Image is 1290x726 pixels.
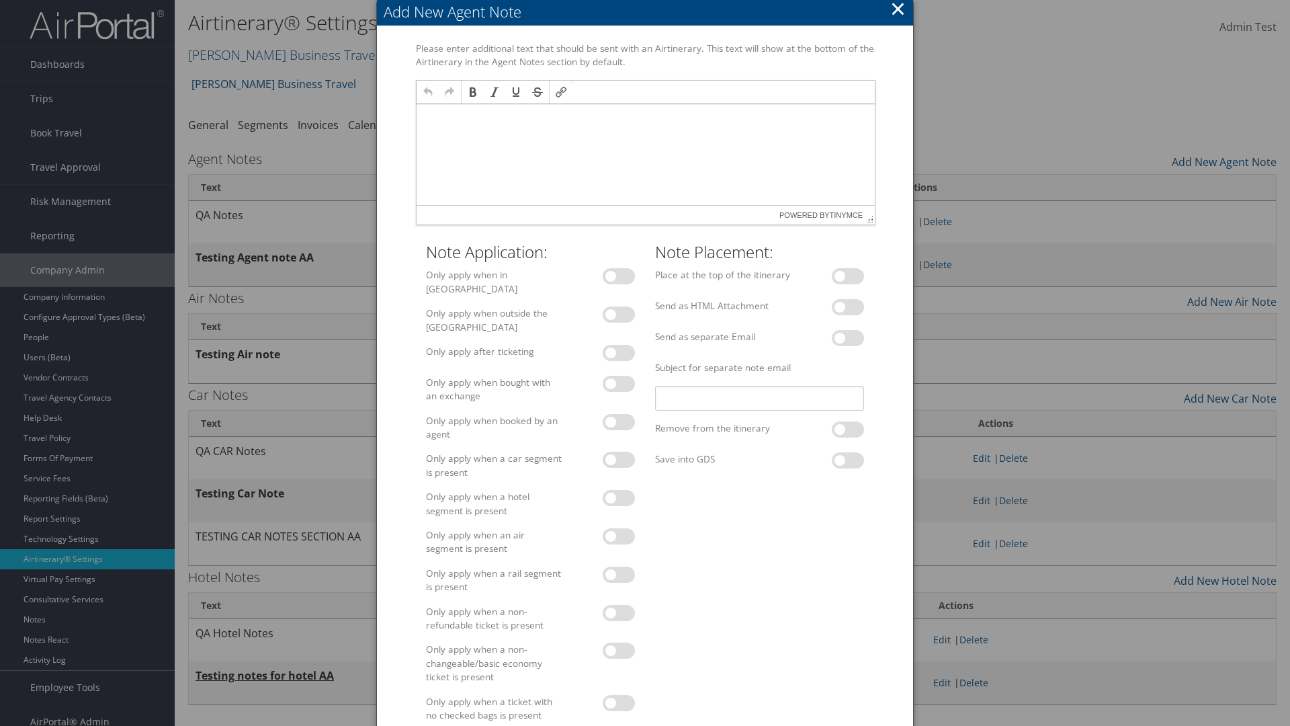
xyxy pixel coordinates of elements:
[439,82,460,102] div: Redo
[421,490,567,518] label: Only apply when a hotel segment is present
[411,42,879,69] label: Please enter additional text that should be sent with an Airtinerary. This text will show at the ...
[463,82,483,102] div: Bold
[421,605,567,633] label: Only apply when a non-refundable ticket is present
[650,268,796,282] label: Place at the top of the itinerary
[650,361,869,374] label: Subject for separate note email
[421,528,567,556] label: Only apply when an air segment is present
[830,211,863,219] a: tinymce
[417,104,875,205] iframe: Rich Text Area. Press ALT-F9 for menu. Press ALT-F10 for toolbar. Press ALT-0 for help
[779,206,863,225] span: Powered by
[527,82,548,102] div: Strikethrough
[650,299,796,313] label: Send as HTML Attachment
[421,414,567,442] label: Only apply when booked by an agent
[418,82,438,102] div: Undo
[650,452,796,466] label: Save into GDS
[421,376,567,403] label: Only apply when bought with an exchange
[421,268,567,296] label: Only apply when in [GEOGRAPHIC_DATA]
[426,241,635,264] h2: Note Application:
[421,307,567,334] label: Only apply when outside the [GEOGRAPHIC_DATA]
[551,82,571,102] div: Insert/edit link
[421,695,567,723] label: Only apply when a ticket with no checked bags is present
[484,82,505,102] div: Italic
[421,643,567,684] label: Only apply when a non-changeable/basic economy ticket is present
[650,421,796,435] label: Remove from the itinerary
[421,345,567,358] label: Only apply after ticketing
[655,241,864,264] h2: Note Placement:
[506,82,526,102] div: Underline
[650,330,796,344] label: Send as separate Email
[384,1,913,22] div: Add New Agent Note
[421,567,567,594] label: Only apply when a rail segment is present
[421,452,567,479] label: Only apply when a car segment is present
